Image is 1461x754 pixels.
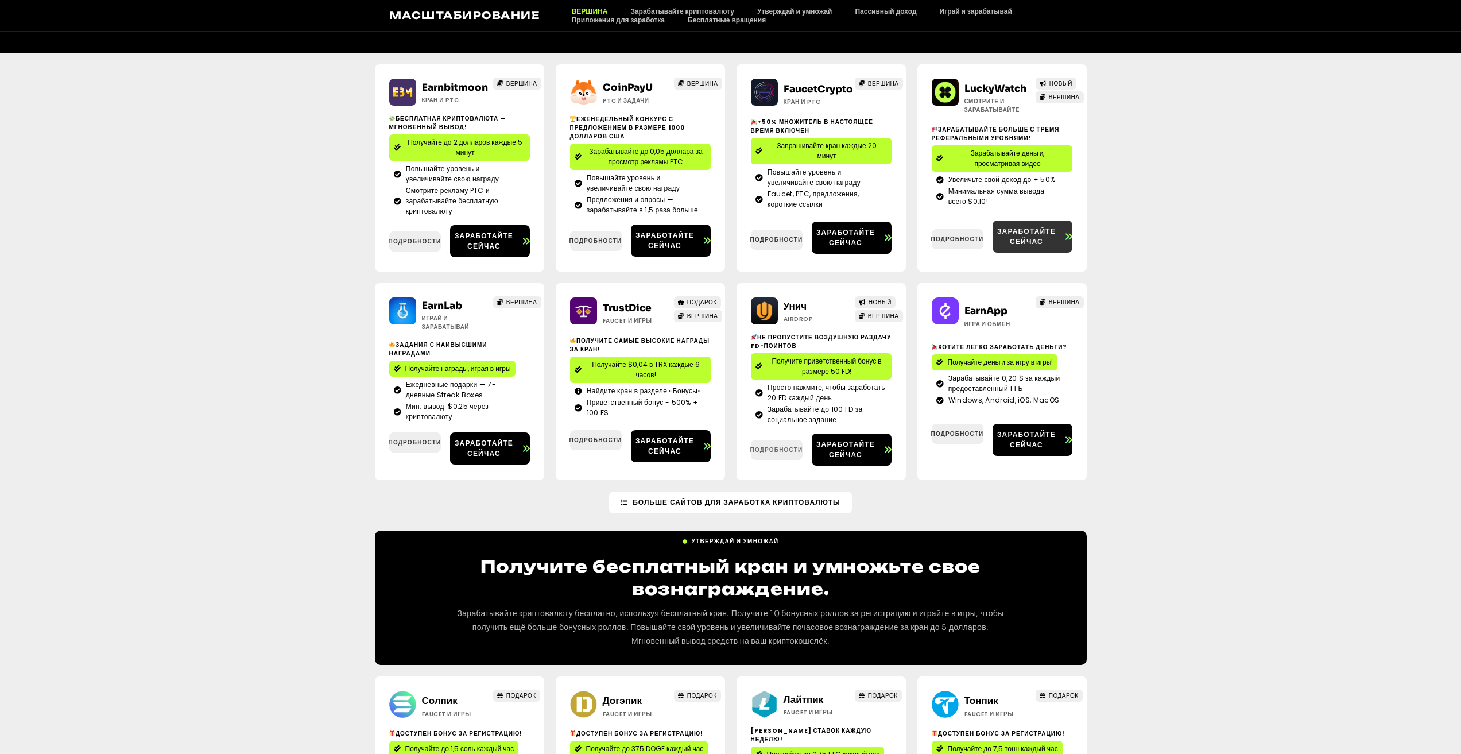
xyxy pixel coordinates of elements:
a: Заработайте сейчас [450,432,530,465]
font: Подробности [750,235,803,244]
font: Подробности [569,436,622,444]
font: +50% Множитель в настоящее время включен [751,118,873,135]
a: Подробности [389,432,441,453]
font: Faucet и игры [784,708,833,717]
a: TrustDice [603,302,652,314]
font: Повышайте уровень и увеличивайте свою награду [587,173,680,193]
a: Получайте награды, играя в игры [389,361,516,377]
font: Кран и PTC [422,96,459,105]
font: Подробности [750,446,803,454]
a: ВЕРШИНА [855,310,902,322]
a: Получайте деньги за игру в игры! [932,354,1058,370]
font: Лайтпик [784,694,824,706]
a: Пассивный доход [843,7,928,16]
font: Windows, Android, iOS, MacOS [948,395,1059,405]
font: Faucet и игры [603,710,652,718]
font: Догэпик [603,695,642,707]
font: Зарабатывайте до 100 FD за социальное задание [768,404,863,424]
a: Подробности [932,424,983,444]
a: Масштабирование [389,9,541,21]
a: Бесплатные вращения [676,16,777,24]
a: Получите приветственный бонус в размере 50 FD! [751,353,892,380]
font: Получайте до 1,5 соль каждый час [405,744,514,753]
a: LuckyWatch [964,83,1026,95]
font: Играй и зарабатывай [422,314,470,331]
font: Получайте $0,04 в TRX каждые 6 часов! [592,359,700,380]
font: Повышайте уровень и увеличивайте свою награду [768,167,861,187]
font: Утверждай и умножай [691,538,778,545]
font: Получите бесплатный кран и умножьте свое вознаграждение. [480,556,981,599]
font: Подробности [389,237,441,246]
font: Зарабатывайте до 0,05 доллара за просмотр рекламы PTC [589,146,702,167]
a: EarnLab [422,300,462,312]
font: ВЕРШИНА [1049,93,1080,102]
a: Подробности [389,231,441,252]
font: Доступен бонус за регистрацию! [938,729,1065,738]
a: ВЕРШИНА [493,78,541,90]
a: Получайте $0,04 в TRX каждые 6 часов! [570,357,711,383]
a: Зарабатывайте деньги, просматривая видео [932,145,1072,172]
a: Тонпик [964,695,998,707]
a: Заработайте сейчас [812,434,892,466]
font: ВЕРШИНА [687,79,718,88]
font: Бесплатная криптовалюта — мгновенный вывод! [389,114,507,132]
a: Подробности [751,440,803,460]
font: Заработайте сейчас [997,430,1056,450]
font: Приветственный бонус - 500% + 100 FS [587,397,699,417]
a: ВЕРШИНА [855,78,902,90]
img: 🎉 [932,344,937,350]
img: 🔥 [389,342,395,347]
img: 📢 [932,126,937,132]
font: Зарабатывайте криптовалюту бесплатно, используя бесплатный кран. Получите 10 бонусных роллов за р... [457,608,1003,646]
a: ПОДАРОК [674,690,720,702]
a: Запрашивайте кран каждые 20 минут [751,138,892,164]
font: ВЕРШИНА [1049,298,1080,307]
font: Еженедельный конкурс с предложением в размере 1000 долларов США [570,115,685,141]
font: Солпик [422,695,458,707]
font: ПОДАРОК [1049,691,1079,700]
font: Просто нажмите, чтобы заработать 20 FD каждый день [768,382,885,403]
font: ПОДАРОК [506,691,536,700]
a: Подробности [751,230,803,250]
font: Хотите легко заработать деньги? [938,343,1068,351]
font: Заработайте сейчас [997,226,1056,246]
a: Заработайте сейчас [631,225,711,257]
font: Airdrop [784,315,813,323]
a: ПОДАРОК [1036,690,1082,702]
a: ВЕРШИНА [493,296,541,308]
a: Зарабатывайте криптовалюту [619,7,746,16]
font: Получите самые высокие награды за кран! [570,337,710,354]
font: EarnApp [964,305,1007,317]
font: Предложения и опросы — зарабатывайте в 1,5 раза больше [587,195,698,215]
font: ПОДАРОК [687,298,717,307]
font: Подробности [931,235,984,243]
a: Приложения для заработка [560,16,676,24]
font: [PERSON_NAME] ставок каждую неделю! [751,726,872,744]
font: Заработайте сейчас [816,439,875,459]
font: Заработайте сейчас [816,227,875,248]
font: Доступен бонус за регистрацию! [576,729,704,738]
font: Получайте до 2 долларов каждые 5 минут [408,137,522,157]
font: Зарабатывайте 0,20 $ за каждый предоставленный 1 ГБ [948,373,1060,393]
a: ПОДАРОК [674,296,720,308]
a: CoinPayU [603,82,653,94]
font: Получайте награды, играя в игры [405,364,511,373]
font: Мин. вывод: $0,25 через криптовалюту [406,401,489,422]
font: Найдите кран в разделе «Бонусы» [587,386,702,396]
font: Зарабатывайте больше с тремя реферальными уровнями! [932,125,1060,142]
a: Заработайте сейчас [993,424,1072,456]
a: Подробности [932,229,983,249]
font: Faucet и игры [603,316,652,325]
font: Пассивный доход [855,7,916,16]
img: 🚀 [751,334,757,340]
font: Минимальная сумма вывода — всего $0,10! [948,186,1053,206]
img: 🎁 [570,730,576,736]
font: Получайте деньги за игру в игры! [948,357,1053,367]
a: Получайте до 2 долларов каждые 5 минут [389,134,530,161]
a: ВЕРШИНА [674,78,722,90]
